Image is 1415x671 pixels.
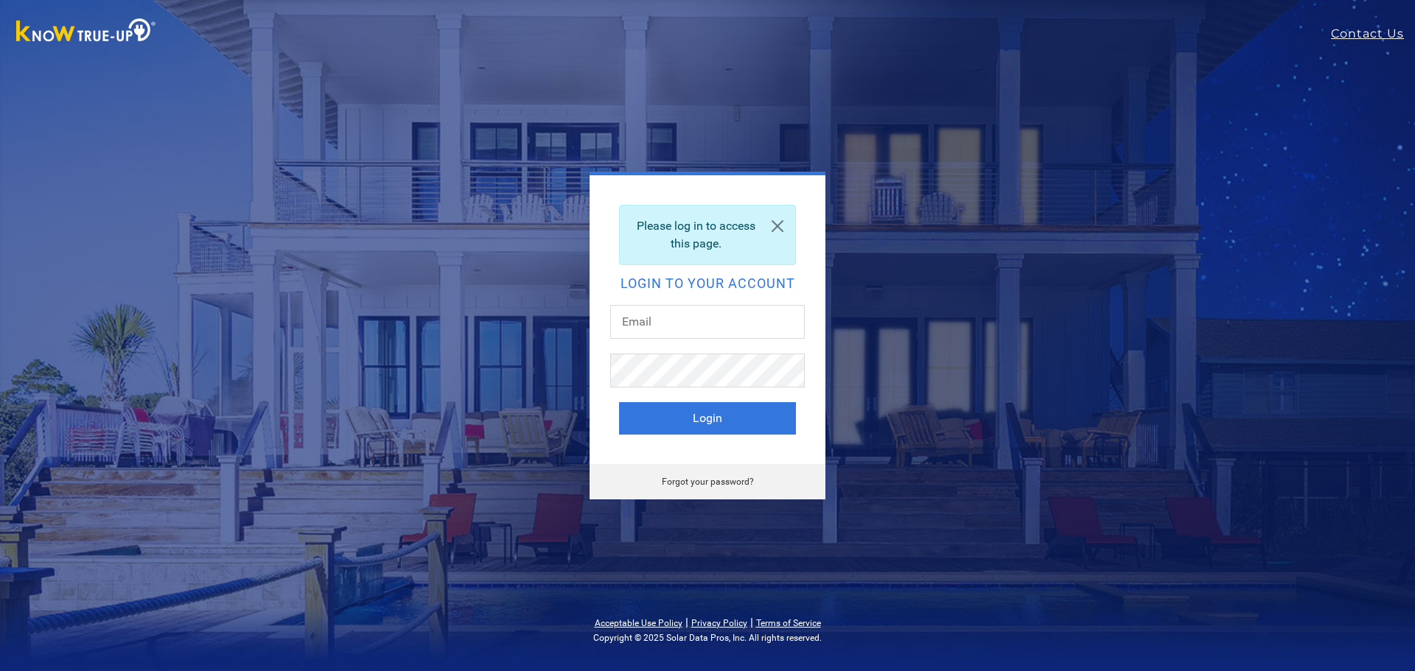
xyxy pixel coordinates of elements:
[756,618,821,628] a: Terms of Service
[691,618,747,628] a: Privacy Policy
[619,402,796,435] button: Login
[760,205,795,247] a: Close
[610,305,805,339] input: Email
[1331,25,1415,43] a: Contact Us
[9,15,164,49] img: Know True-Up
[619,205,796,265] div: Please log in to access this page.
[662,477,754,487] a: Forgot your password?
[619,277,796,290] h2: Login to your account
[595,618,682,628] a: Acceptable Use Policy
[750,615,753,629] span: |
[685,615,688,629] span: |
